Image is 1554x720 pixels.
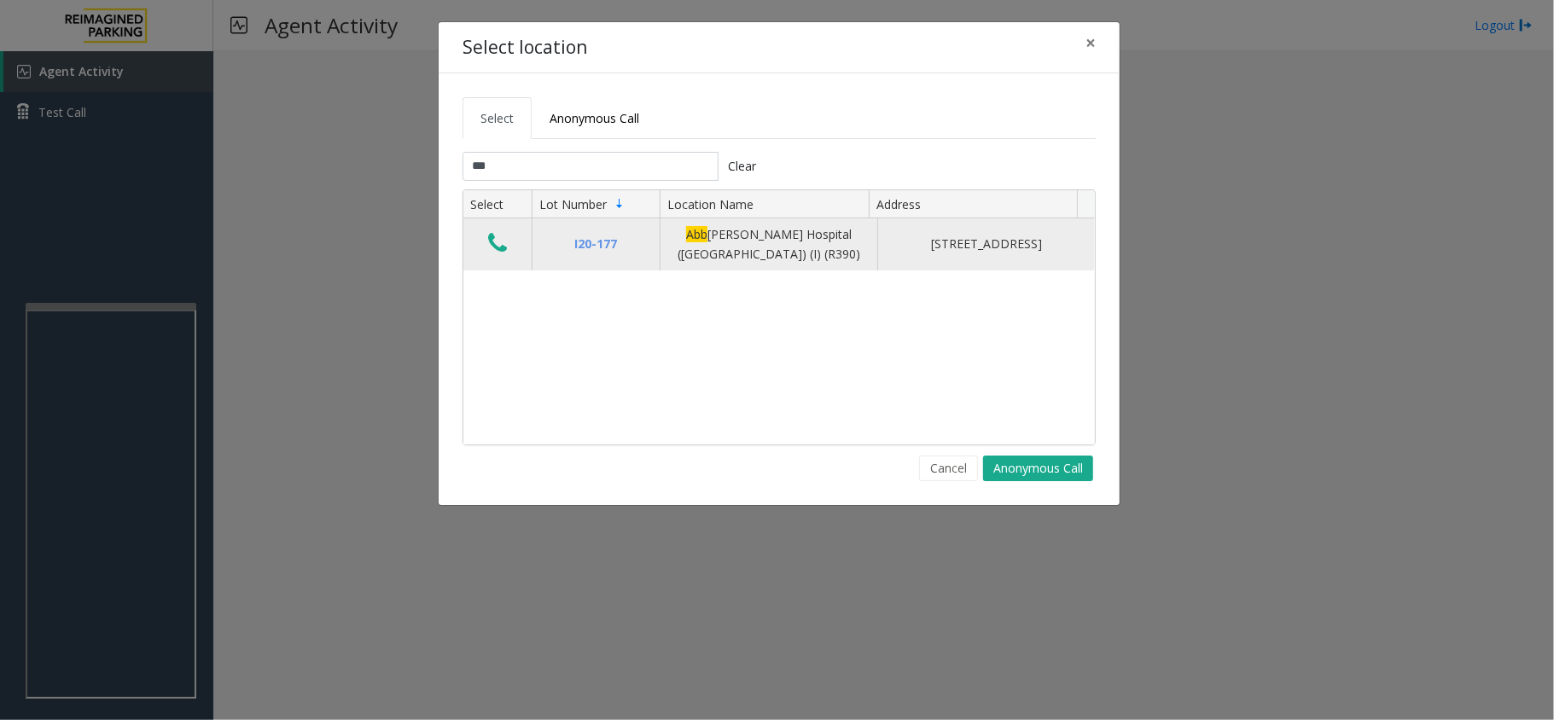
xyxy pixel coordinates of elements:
[463,97,1096,139] ul: Tabs
[539,196,607,212] span: Lot Number
[613,197,626,211] span: Sortable
[550,110,639,126] span: Anonymous Call
[983,456,1093,481] button: Anonymous Call
[463,190,532,219] th: Select
[1074,22,1108,64] button: Close
[719,152,766,181] button: Clear
[1085,31,1096,55] span: ×
[480,110,514,126] span: Select
[876,196,921,212] span: Address
[888,235,1085,253] div: [STREET_ADDRESS]
[667,196,754,212] span: Location Name
[919,456,978,481] button: Cancel
[671,225,867,264] div: [PERSON_NAME] Hospital ([GEOGRAPHIC_DATA]) (I) (R390)
[463,190,1095,444] div: Data table
[543,235,649,253] div: I20-177
[686,226,707,242] span: Abb
[463,34,587,61] h4: Select location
